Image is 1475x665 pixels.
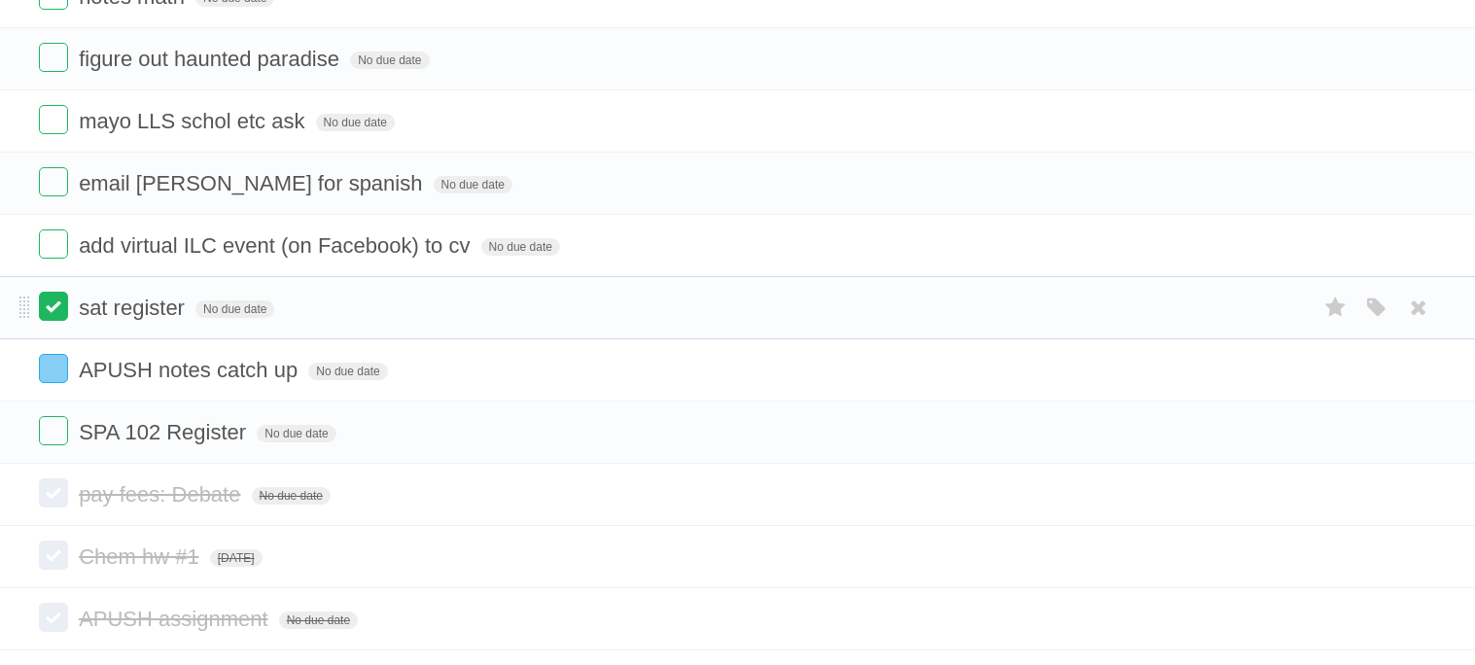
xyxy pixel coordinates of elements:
[257,425,335,442] span: No due date
[79,296,190,320] span: sat register
[210,549,263,567] span: [DATE]
[79,420,251,444] span: SPA 102 Register
[252,487,331,505] span: No due date
[39,541,68,570] label: Done
[195,300,274,318] span: No due date
[308,363,387,380] span: No due date
[79,171,427,195] span: email [PERSON_NAME] for spanish
[39,105,68,134] label: Done
[39,416,68,445] label: Done
[79,607,272,631] span: APUSH assignment
[279,612,358,629] span: No due date
[39,603,68,632] label: Done
[79,47,344,71] span: figure out haunted paradise
[79,109,309,133] span: mayo LLS schol etc ask
[39,292,68,321] label: Done
[39,229,68,259] label: Done
[39,43,68,72] label: Done
[316,114,395,131] span: No due date
[39,167,68,196] label: Done
[79,544,204,569] span: Chem hw #1
[39,354,68,383] label: Done
[79,233,474,258] span: add virtual ILC event (on Facebook) to cv
[1317,292,1354,324] label: Star task
[434,176,512,193] span: No due date
[481,238,560,256] span: No due date
[79,482,245,507] span: pay fees: Debate
[350,52,429,69] span: No due date
[79,358,302,382] span: APUSH notes catch up
[39,478,68,507] label: Done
